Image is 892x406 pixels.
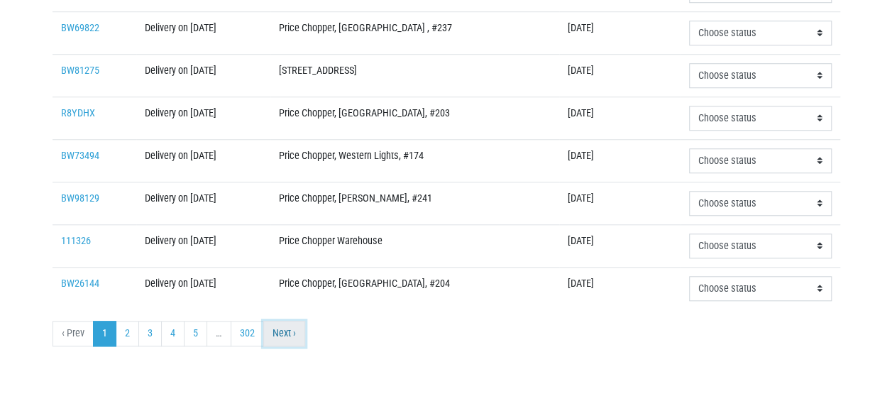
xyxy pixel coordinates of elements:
a: 2 [116,321,139,346]
td: Delivery on [DATE] [136,97,271,139]
a: 5 [184,321,207,346]
a: 1 [93,321,116,346]
td: [DATE] [559,267,681,309]
td: [DATE] [559,182,681,224]
a: BW73494 [61,150,99,162]
td: [DATE] [559,139,681,182]
td: [DATE] [559,224,681,267]
td: Delivery on [DATE] [136,267,271,309]
td: [DATE] [559,11,681,54]
a: BW26144 [61,278,99,290]
td: Delivery on [DATE] [136,224,271,267]
td: Price Chopper, [GEOGRAPHIC_DATA], #204 [270,267,558,309]
a: BW69822 [61,22,99,34]
a: 4 [161,321,185,346]
a: next [263,321,305,346]
td: Delivery on [DATE] [136,182,271,224]
td: Price Chopper, [GEOGRAPHIC_DATA] , #237 [270,11,558,54]
nav: pager [53,321,840,346]
a: 111326 [61,235,91,247]
a: 3 [138,321,162,346]
a: BW81275 [61,65,99,77]
td: Price Chopper, [PERSON_NAME], #241 [270,182,558,224]
a: R8YDHX [61,107,95,119]
td: Delivery on [DATE] [136,54,271,97]
td: Delivery on [DATE] [136,11,271,54]
td: Price Chopper Warehouse [270,224,558,267]
td: [DATE] [559,54,681,97]
a: BW98129 [61,192,99,204]
a: 302 [231,321,264,346]
td: [DATE] [559,97,681,139]
td: Delivery on [DATE] [136,139,271,182]
td: [STREET_ADDRESS] [270,54,558,97]
td: Price Chopper, [GEOGRAPHIC_DATA], #203 [270,97,558,139]
td: Price Chopper, Western Lights, #174 [270,139,558,182]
